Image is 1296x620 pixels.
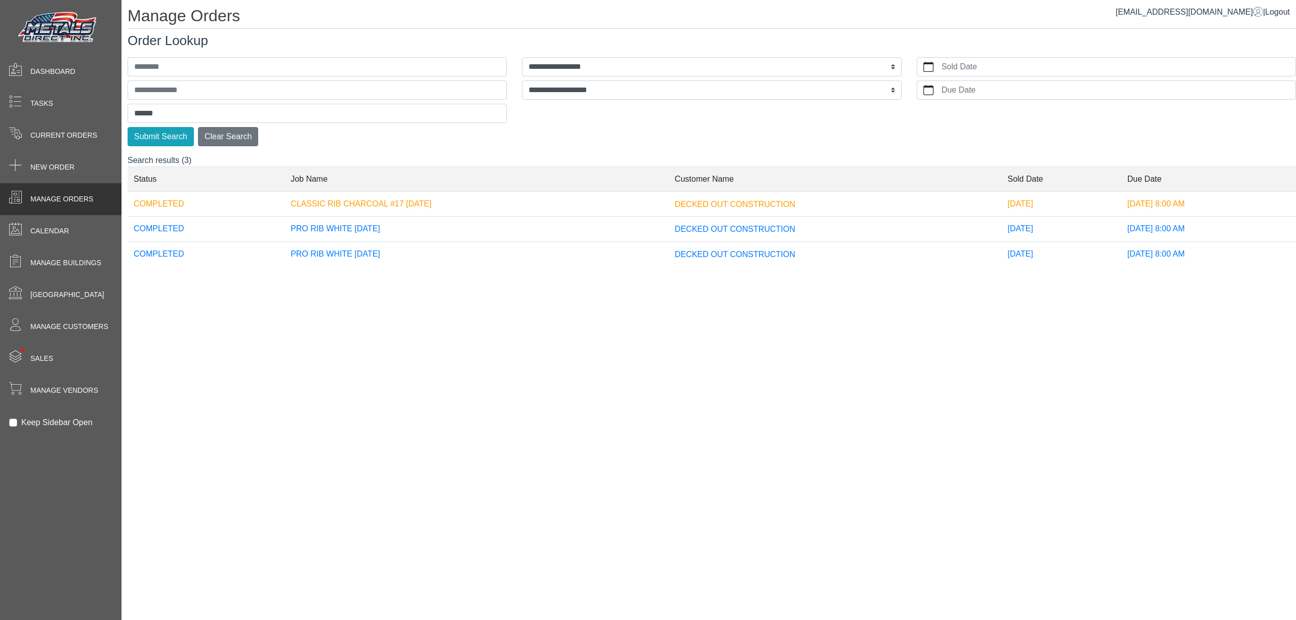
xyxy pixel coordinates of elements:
[1121,167,1296,191] td: Due Date
[285,217,669,242] td: PRO RIB WHITE [DATE]
[1121,242,1296,267] td: [DATE] 8:00 AM
[940,81,1295,99] label: Due Date
[128,217,285,242] td: COMPLETED
[675,250,795,259] span: DECKED OUT CONSTRUCTION
[128,154,1296,275] div: Search results (3)
[923,85,934,95] svg: calendar
[1001,217,1121,242] td: [DATE]
[1001,167,1121,191] td: Sold Date
[1265,8,1290,16] span: Logout
[30,258,101,268] span: Manage Buildings
[198,127,258,146] button: Clear Search
[15,9,101,47] img: Metals Direct Inc Logo
[1116,6,1290,18] div: |
[30,290,104,300] span: [GEOGRAPHIC_DATA]
[285,191,669,217] td: CLASSIC RIB CHARCOAL #17 [DATE]
[30,194,93,204] span: Manage Orders
[1116,8,1263,16] a: [EMAIL_ADDRESS][DOMAIN_NAME]
[128,33,1296,49] h3: Order Lookup
[1121,191,1296,217] td: [DATE] 8:00 AM
[917,58,940,76] button: calendar
[917,81,940,99] button: calendar
[1001,242,1121,267] td: [DATE]
[30,321,108,332] span: Manage Customers
[923,62,934,72] svg: calendar
[128,167,285,191] td: Status
[940,58,1295,76] label: Sold Date
[128,6,1296,29] h1: Manage Orders
[128,191,285,217] td: COMPLETED
[669,167,1001,191] td: Customer Name
[30,385,98,396] span: Manage Vendors
[285,242,669,267] td: PRO RIB WHITE [DATE]
[1001,191,1121,217] td: [DATE]
[128,242,285,267] td: COMPLETED
[128,127,194,146] button: Submit Search
[675,225,795,233] span: DECKED OUT CONSTRUCTION
[675,199,795,208] span: DECKED OUT CONSTRUCTION
[30,353,53,364] span: Sales
[285,167,669,191] td: Job Name
[1121,217,1296,242] td: [DATE] 8:00 AM
[30,162,74,173] span: New Order
[10,334,35,366] span: •
[30,130,97,141] span: Current Orders
[21,417,93,429] label: Keep Sidebar Open
[30,226,69,236] span: Calendar
[30,66,75,77] span: Dashboard
[30,98,53,109] span: Tasks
